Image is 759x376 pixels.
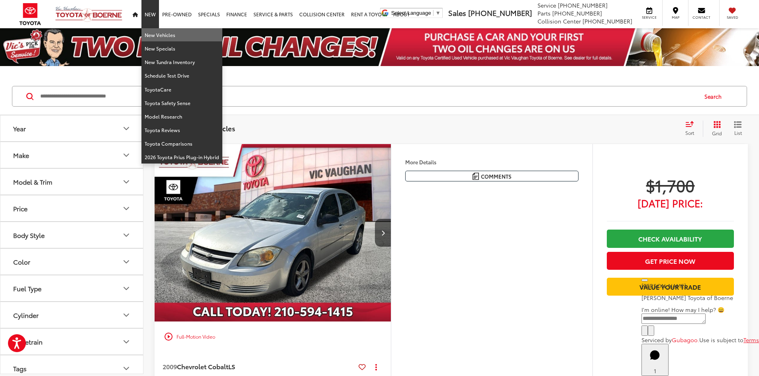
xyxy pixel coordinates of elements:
svg: Start Chat [645,345,665,366]
button: Grid View [703,121,728,136]
button: Model & TrimModel & Trim [0,169,144,195]
div: Price [122,204,131,213]
span: dropdown dots [375,364,377,370]
span: Sort [685,129,694,136]
span: Parts [537,9,551,17]
a: 2026 Toyota Prius Plug-in Hybrid [141,150,222,164]
button: Comments [405,171,579,181]
span: LS [228,362,235,371]
a: Value Your Trade [607,278,734,296]
a: Toyota Reviews [141,123,222,137]
span: Saved [724,15,741,20]
button: Search [697,86,733,106]
button: Send Message [648,325,654,336]
span: Service [640,15,658,20]
span: 1 [654,367,656,375]
img: 2009 Chevrolet Cobalt LS [154,144,392,322]
a: Model Research [141,110,222,123]
span: [DATE] Price: [607,199,734,207]
button: Fuel TypeFuel Type [0,275,144,301]
input: Search by Make, Model, or Keyword [39,87,697,106]
button: YearYear [0,115,144,141]
button: MakeMake [0,142,144,168]
span: Select Language [391,10,431,16]
span: Grid [712,130,722,136]
div: Color [122,257,131,267]
span: Service [537,1,556,9]
textarea: Type your message [641,314,706,324]
p: [PERSON_NAME] Toyota of Boerne [641,294,759,302]
img: Vic Vaughan Toyota of Boerne [55,6,123,22]
button: Toggle Chat Window [641,344,669,376]
div: Make [13,151,29,159]
a: New Specials [141,42,222,55]
a: Schedule Test Drive [141,69,222,82]
p: [PERSON_NAME] [641,282,759,290]
span: Map [667,15,684,20]
span: [PHONE_NUMBER] [552,9,602,17]
a: Select Language​ [391,10,441,16]
button: Actions [369,360,383,374]
div: Color [13,258,30,265]
div: Cylinder [13,311,39,319]
a: Gubagoo. [672,336,699,344]
div: Price [13,205,27,212]
h4: More Details [405,159,579,165]
span: Comments [481,173,512,180]
div: Year [122,124,131,133]
button: Get Price Now [607,252,734,270]
div: Year [13,125,26,132]
span: Contact [692,15,710,20]
div: Model & Trim [122,177,131,187]
span: [PHONE_NUMBER] [558,1,608,9]
div: Make [122,150,131,160]
a: ToyotaCare [141,83,222,96]
span: Collision Center [537,17,581,25]
div: Cylinder [122,310,131,320]
img: Comments [473,173,479,179]
span: [PHONE_NUMBER] [582,17,632,25]
span: I'm online! How may I help? 😀 [641,306,724,314]
a: Toyota Comparisons [141,137,222,150]
div: Tags [122,364,131,373]
span: Sales [448,8,466,18]
span: ▼ [435,10,441,16]
span: [PHONE_NUMBER] [468,8,532,18]
button: List View [728,121,748,136]
span: 2009 [163,362,177,371]
a: 2009Chevrolet CobaltLS [163,362,355,371]
div: Body Style [122,230,131,240]
a: Check Availability [607,230,734,247]
span: Chevrolet Cobalt [177,362,228,371]
button: CylinderCylinder [0,302,144,328]
button: Next image [375,219,391,247]
button: Body StyleBody Style [0,222,144,248]
div: Close[PERSON_NAME][PERSON_NAME] Toyota of BoerneI'm online! How may I help? 😀Type your messageCha... [641,274,759,344]
a: New Vehicles [141,28,222,42]
button: Chat with SMS [641,325,648,336]
span: Use is subject to [699,336,743,344]
button: Select sort value [681,121,703,136]
button: ColorColor [0,249,144,275]
div: Body Style [13,231,45,239]
a: Toyota Safety Sense [141,96,222,110]
button: PricePrice [0,195,144,221]
div: Drivetrain [13,338,43,345]
button: Close [641,279,648,281]
span: $1,700 [607,175,734,195]
a: 2009 Chevrolet Cobalt LS2009 Chevrolet Cobalt LS2009 Chevrolet Cobalt LS2009 Chevrolet Cobalt LS [154,144,392,321]
div: Fuel Type [122,284,131,293]
div: Fuel Type [13,284,41,292]
button: DrivetrainDrivetrain [0,329,144,355]
a: New Tundra Inventory [141,55,222,69]
a: Terms [743,336,759,344]
span: Serviced by [641,336,672,344]
div: Drivetrain [122,337,131,347]
div: Tags [13,364,27,372]
div: 2009 Chevrolet Cobalt LS 0 [154,144,392,321]
div: Model & Trim [13,178,52,185]
span: List [734,129,742,136]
